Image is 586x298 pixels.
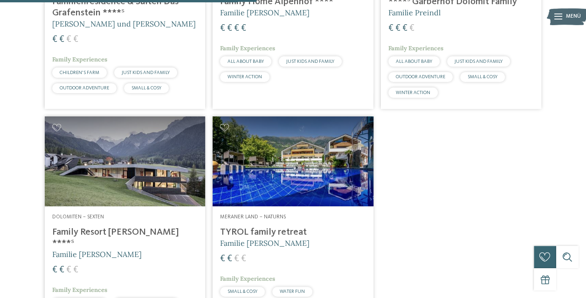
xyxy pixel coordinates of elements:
span: Family Experiences [52,286,107,294]
span: Family Experiences [52,55,107,63]
span: € [73,265,78,275]
span: € [402,24,407,33]
span: CHILDREN’S FARM [60,70,99,75]
span: € [241,24,246,33]
span: € [66,265,71,275]
span: Dolomiten – Sexten [52,214,104,220]
span: Family Experiences [220,275,275,283]
span: Family Experiences [220,44,275,52]
span: € [220,24,225,33]
span: € [59,35,64,44]
span: ALL ABOUT BABY [396,59,432,64]
span: WINTER ACTION [396,90,430,95]
span: Meraner Land – Naturns [220,214,286,220]
span: € [409,24,414,33]
span: [PERSON_NAME] und [PERSON_NAME] [52,19,196,28]
span: € [234,24,239,33]
span: € [388,24,393,33]
span: € [234,254,239,264]
span: € [220,254,225,264]
img: Family Resort Rainer ****ˢ [45,116,205,207]
span: WINTER ACTION [228,74,262,79]
span: JUST KIDS AND FAMILY [455,59,503,64]
span: € [59,265,64,275]
span: OUTDOOR ADVENTURE [60,86,109,90]
span: SMALL & COSY [468,74,497,79]
span: € [52,265,57,275]
span: Family Experiences [388,44,443,52]
span: SMALL & COSY [131,86,161,90]
h4: TYROL family retreat [220,227,365,238]
span: SMALL & COSY [228,289,257,294]
span: OUTDOOR ADVENTURE [396,74,445,79]
h4: Family Resort [PERSON_NAME] ****ˢ [52,227,198,249]
span: Familie [PERSON_NAME] [52,250,142,259]
span: ALL ABOUT BABY [228,59,264,64]
span: € [241,254,246,264]
span: € [227,24,232,33]
span: € [227,254,232,264]
img: Familien Wellness Residence Tyrol **** [213,116,373,207]
span: Familie [PERSON_NAME] [220,8,310,17]
span: Familie Preindl [388,8,441,17]
span: Familie [PERSON_NAME] [220,238,310,248]
span: JUST KIDS AND FAMILY [286,59,334,64]
span: JUST KIDS AND FAMILY [122,70,170,75]
span: € [395,24,400,33]
span: € [73,35,78,44]
span: € [66,35,71,44]
span: WATER FUN [280,289,305,294]
span: € [52,35,57,44]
